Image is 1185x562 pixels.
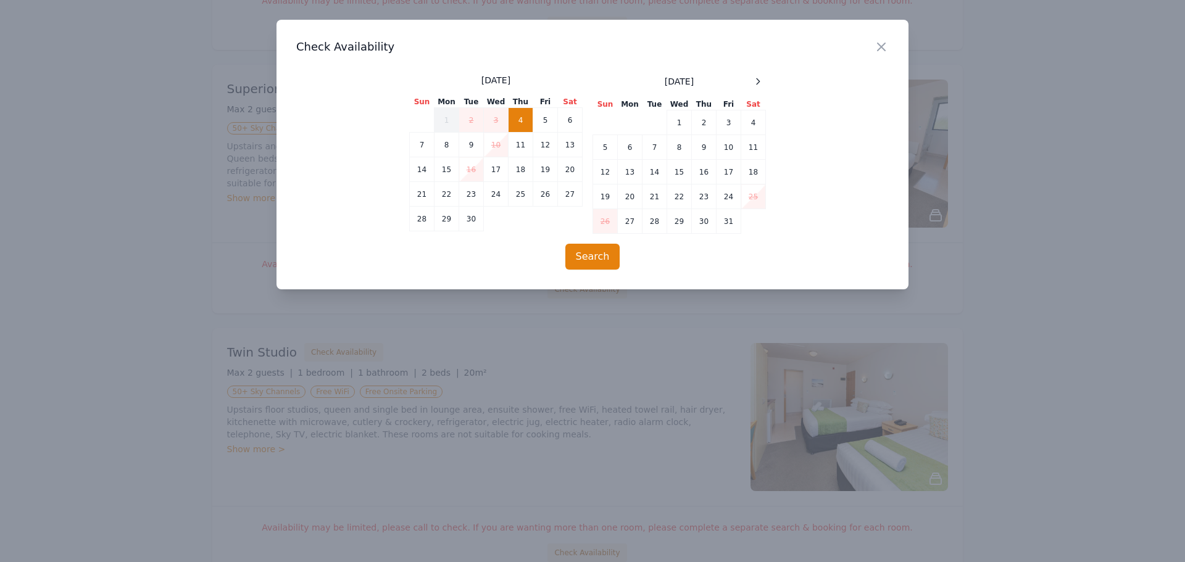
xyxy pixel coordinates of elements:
td: 5 [593,135,618,160]
td: 31 [717,209,741,234]
td: 3 [717,110,741,135]
td: 20 [558,157,583,182]
button: Search [565,244,620,270]
td: 21 [642,184,667,209]
th: Sat [741,99,766,110]
td: 2 [459,108,484,133]
td: 19 [533,157,558,182]
td: 15 [434,157,459,182]
td: 9 [692,135,717,160]
td: 8 [667,135,692,160]
td: 30 [692,209,717,234]
td: 9 [459,133,484,157]
td: 16 [692,160,717,184]
td: 10 [484,133,509,157]
td: 26 [533,182,558,207]
td: 24 [717,184,741,209]
td: 11 [741,135,766,160]
td: 13 [618,160,642,184]
td: 25 [741,184,766,209]
td: 7 [410,133,434,157]
td: 2 [692,110,717,135]
td: 15 [667,160,692,184]
td: 23 [459,182,484,207]
th: Sat [558,96,583,108]
td: 1 [434,108,459,133]
td: 12 [593,160,618,184]
td: 14 [410,157,434,182]
th: Tue [642,99,667,110]
th: Thu [509,96,533,108]
td: 13 [558,133,583,157]
th: Sun [410,96,434,108]
td: 10 [717,135,741,160]
td: 28 [642,209,667,234]
td: 7 [642,135,667,160]
td: 4 [741,110,766,135]
th: Wed [484,96,509,108]
td: 29 [434,207,459,231]
td: 22 [667,184,692,209]
td: 18 [509,157,533,182]
td: 18 [741,160,766,184]
td: 27 [558,182,583,207]
td: 6 [618,135,642,160]
td: 3 [484,108,509,133]
td: 30 [459,207,484,231]
td: 28 [410,207,434,231]
th: Thu [692,99,717,110]
th: Mon [434,96,459,108]
td: 20 [618,184,642,209]
span: [DATE] [481,74,510,86]
td: 17 [484,157,509,182]
td: 29 [667,209,692,234]
td: 14 [642,160,667,184]
td: 11 [509,133,533,157]
td: 4 [509,108,533,133]
td: 5 [533,108,558,133]
th: Fri [717,99,741,110]
td: 17 [717,160,741,184]
th: Tue [459,96,484,108]
td: 27 [618,209,642,234]
td: 25 [509,182,533,207]
td: 6 [558,108,583,133]
td: 23 [692,184,717,209]
td: 16 [459,157,484,182]
td: 26 [593,209,618,234]
th: Wed [667,99,692,110]
th: Fri [533,96,558,108]
span: [DATE] [665,75,694,88]
td: 1 [667,110,692,135]
h3: Check Availability [296,39,889,54]
th: Mon [618,99,642,110]
td: 22 [434,182,459,207]
td: 19 [593,184,618,209]
th: Sun [593,99,618,110]
td: 24 [484,182,509,207]
td: 21 [410,182,434,207]
td: 8 [434,133,459,157]
td: 12 [533,133,558,157]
